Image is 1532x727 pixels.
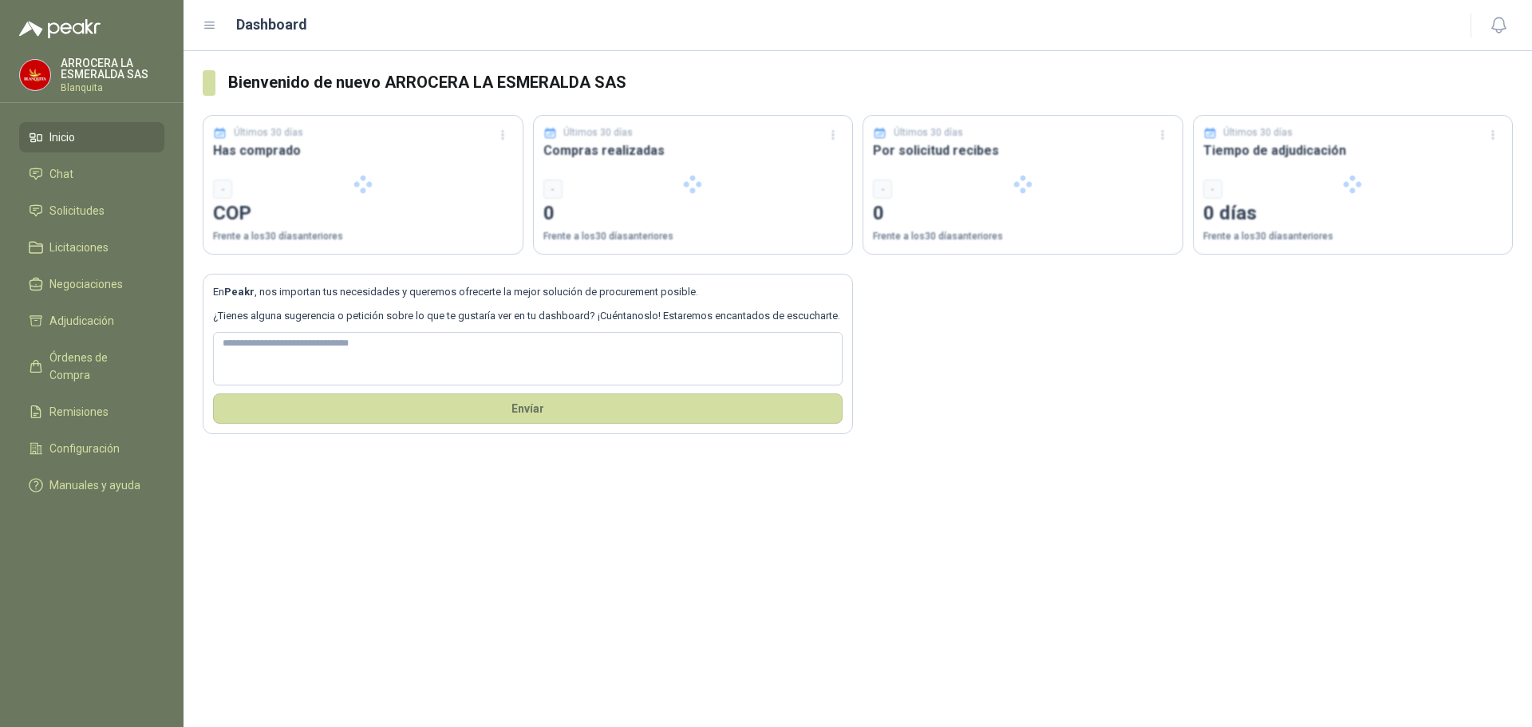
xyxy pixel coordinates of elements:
img: Logo peakr [19,19,101,38]
h1: Dashboard [236,14,307,36]
a: Inicio [19,122,164,152]
h3: Bienvenido de nuevo ARROCERA LA ESMERALDA SAS [228,70,1513,95]
a: Remisiones [19,397,164,427]
a: Adjudicación [19,306,164,336]
span: Configuración [49,440,120,457]
a: Solicitudes [19,196,164,226]
a: Licitaciones [19,232,164,263]
span: Manuales y ayuda [49,476,140,494]
p: En , nos importan tus necesidades y queremos ofrecerte la mejor solución de procurement posible. [213,284,843,300]
a: Chat [19,159,164,189]
span: Negociaciones [49,275,123,293]
span: Solicitudes [49,202,105,219]
span: Órdenes de Compra [49,349,149,384]
span: Inicio [49,128,75,146]
button: Envíar [213,393,843,424]
p: ARROCERA LA ESMERALDA SAS [61,57,164,80]
span: Adjudicación [49,312,114,330]
a: Manuales y ayuda [19,470,164,500]
span: Licitaciones [49,239,109,256]
img: Company Logo [20,60,50,90]
b: Peakr [224,286,255,298]
span: Chat [49,165,73,183]
a: Negociaciones [19,269,164,299]
p: ¿Tienes alguna sugerencia o petición sobre lo que te gustaría ver en tu dashboard? ¡Cuéntanoslo! ... [213,308,843,324]
p: Blanquita [61,83,164,93]
a: Órdenes de Compra [19,342,164,390]
a: Configuración [19,433,164,464]
span: Remisiones [49,403,109,421]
